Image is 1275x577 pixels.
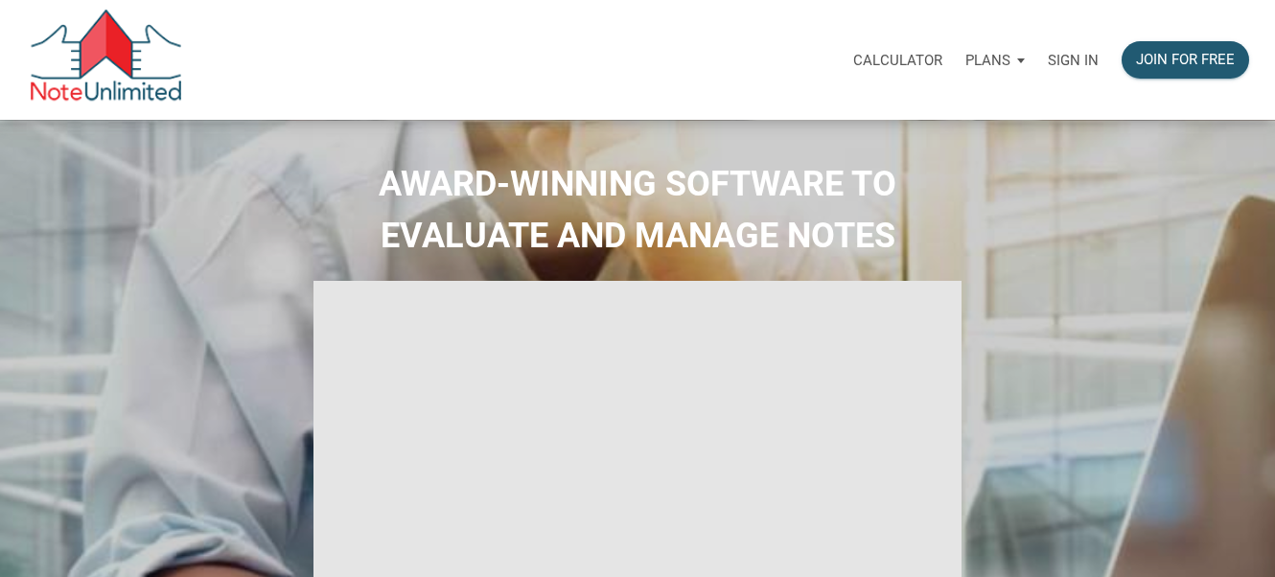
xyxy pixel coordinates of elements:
a: Calculator [842,30,954,90]
button: Plans [954,32,1036,89]
a: Sign in [1036,30,1110,90]
a: Join for free [1110,30,1261,90]
a: Plans [954,30,1036,90]
p: Calculator [853,52,942,69]
div: Join for free [1136,49,1235,71]
p: Plans [965,52,1010,69]
p: Sign in [1048,52,1099,69]
button: Join for free [1122,41,1249,79]
h2: AWARD-WINNING SOFTWARE TO EVALUATE AND MANAGE NOTES [14,158,1261,262]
